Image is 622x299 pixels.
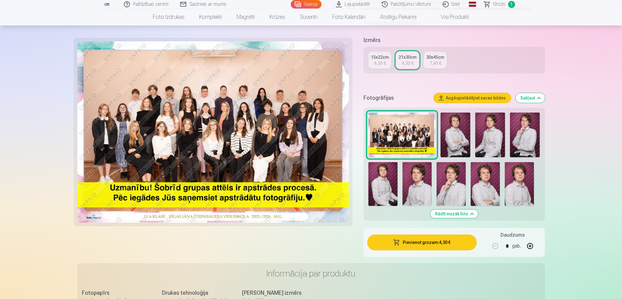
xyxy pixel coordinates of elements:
a: 21x30cm4,30 € [396,52,419,69]
a: Foto izdrukas [146,9,192,26]
img: /fa1 [104,2,110,6]
div: Drukas tehnoloģija [162,289,230,297]
a: 30x45cm7,40 € [424,52,447,69]
a: Krūzes [262,9,293,26]
div: 7,40 € [430,60,441,66]
div: 4,30 € [402,60,413,66]
span: 1 [508,1,515,8]
h5: Daudzums [501,231,525,239]
a: Visi produkti [424,9,476,26]
button: Sakļaut [516,93,545,103]
a: 15x22cm4,30 € [368,52,391,69]
button: Pievienot grozam:4,30 € [367,235,476,250]
h5: Izmērs [364,36,545,44]
div: [PERSON_NAME] izmērs [242,289,310,297]
button: Rādīt mazāk foto [430,210,478,218]
h5: Fotogrāfijas [364,94,429,102]
a: Suvenīri [293,9,325,26]
div: 15x22cm [371,54,389,60]
a: Komplekti [192,9,230,26]
div: 30x45cm [426,54,444,60]
div: 4,30 € [374,60,386,66]
div: gab. [512,239,522,253]
a: Atslēgu piekariņi [373,9,424,26]
h3: Informācija par produktu [82,268,540,279]
a: Magnēti [230,9,262,26]
a: Foto kalendāri [325,9,373,26]
button: Augšupielādējiet savas bildes [434,93,511,103]
div: Fotopapīrs [82,289,150,297]
div: 21x30cm [399,54,416,60]
span: Grozs [493,1,506,8]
